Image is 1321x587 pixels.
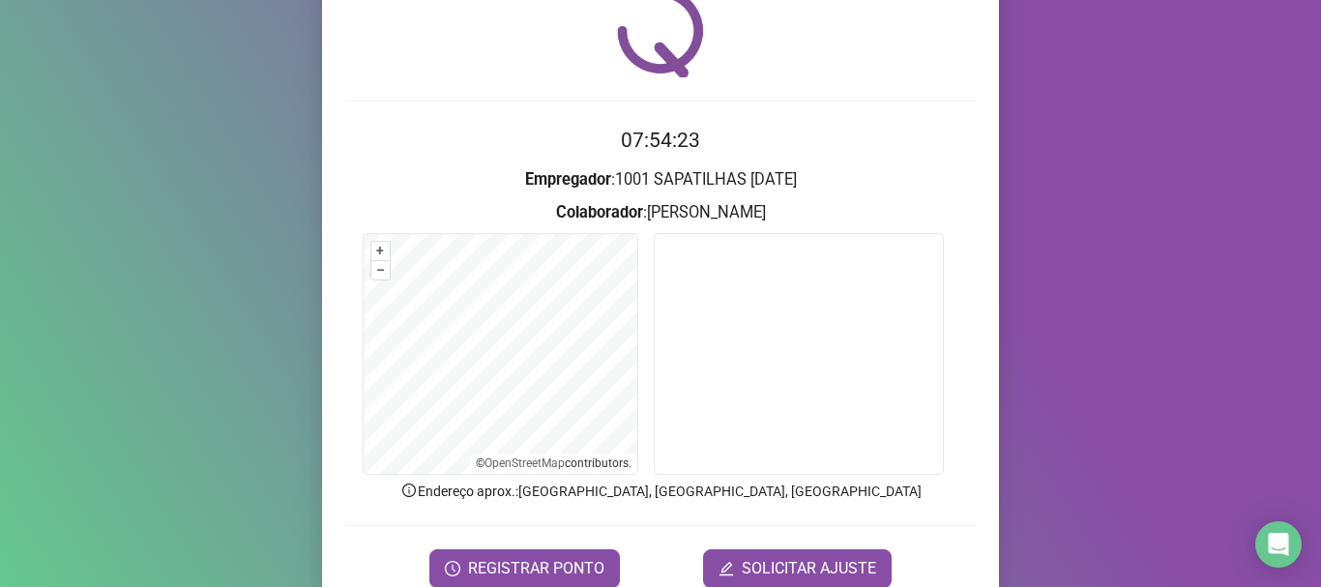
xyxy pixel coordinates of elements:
[468,557,604,580] span: REGISTRAR PONTO
[476,456,631,470] li: © contributors.
[445,561,460,576] span: clock-circle
[345,200,976,225] h3: : [PERSON_NAME]
[371,242,390,260] button: +
[621,129,700,152] time: 07:54:23
[742,557,876,580] span: SOLICITAR AJUSTE
[345,481,976,502] p: Endereço aprox. : [GEOGRAPHIC_DATA], [GEOGRAPHIC_DATA], [GEOGRAPHIC_DATA]
[400,482,418,499] span: info-circle
[371,261,390,279] button: –
[1255,521,1302,568] div: Open Intercom Messenger
[525,170,611,189] strong: Empregador
[719,561,734,576] span: edit
[556,203,643,221] strong: Colaborador
[345,167,976,192] h3: : 1001 SAPATILHAS [DATE]
[484,456,565,470] a: OpenStreetMap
